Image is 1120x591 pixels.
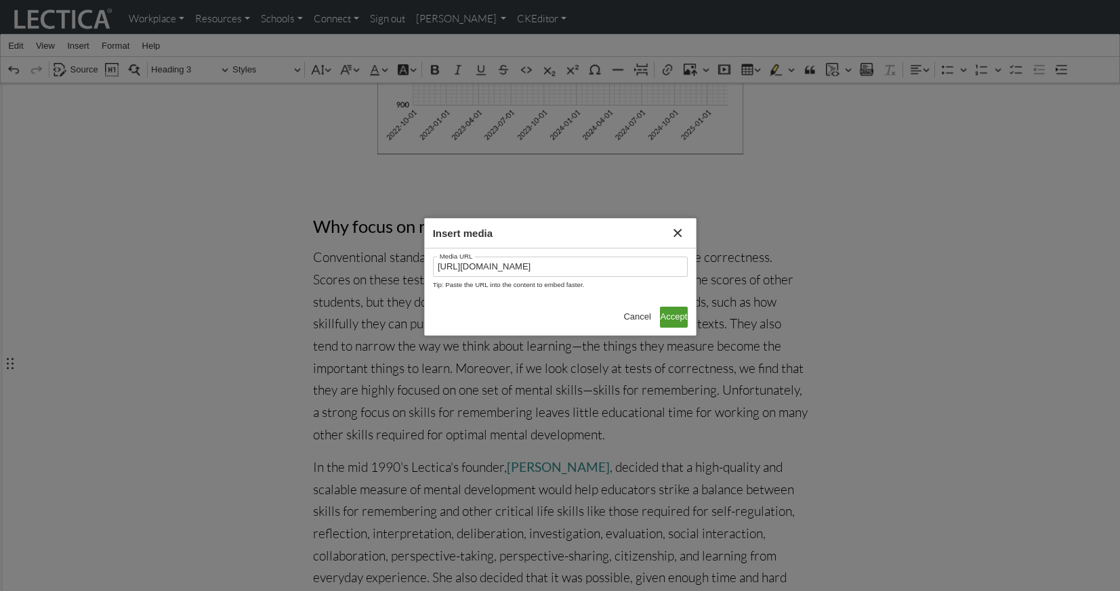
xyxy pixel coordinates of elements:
span: Cancel [623,309,650,325]
button: Cancel [623,307,651,328]
span: Accept [661,309,688,325]
button: Accept [660,307,688,328]
h2: Insert media [433,224,668,243]
div: Tip: Paste the URL into the content to embed faster. [433,279,688,291]
div: Insert media [424,218,697,336]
